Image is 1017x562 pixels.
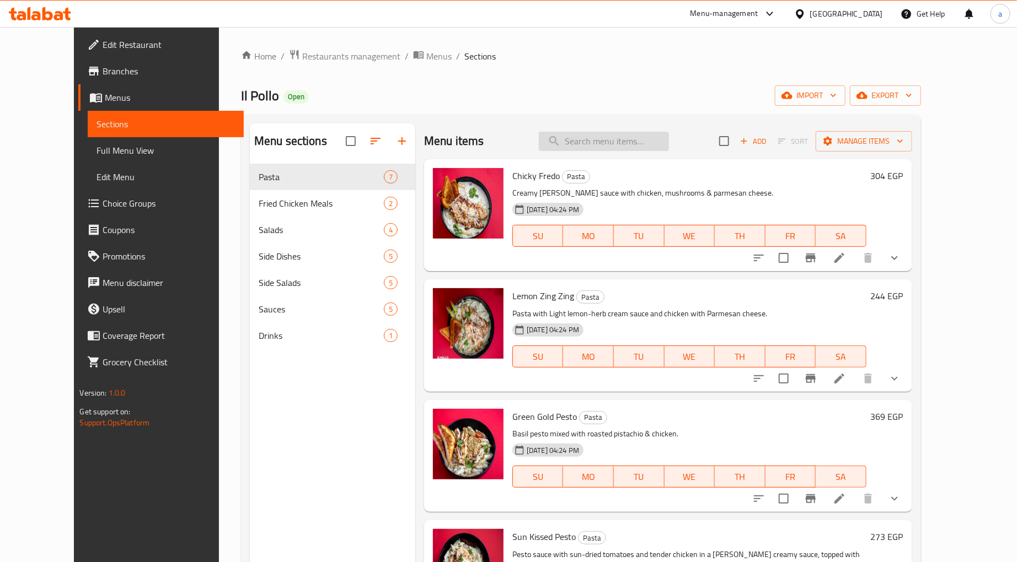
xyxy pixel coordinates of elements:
[250,269,415,296] div: Side Salads5
[772,367,795,390] span: Select to update
[250,190,415,217] div: Fried Chicken Meals2
[78,217,244,243] a: Coupons
[78,84,244,111] a: Menus
[384,223,398,236] div: items
[772,246,795,269] span: Select to update
[384,304,397,315] span: 5
[820,228,862,244] span: SA
[250,243,415,269] div: Side Dishes5
[522,204,584,215] span: [DATE] 04:24 PM
[283,90,309,104] div: Open
[871,529,903,544] h6: 273 EGP
[78,322,244,349] a: Coverage Report
[433,409,504,479] img: Green Gold Pesto
[97,170,235,183] span: Edit Menu
[766,345,816,368] button: FR
[512,186,866,200] p: Creamy [PERSON_NAME] sauce with chicken, mushrooms & parmesan cheese.
[424,133,484,149] h2: Menu items
[78,190,244,217] a: Choice Groups
[859,89,912,102] span: export
[97,117,235,131] span: Sections
[713,129,736,153] span: Select section
[259,170,384,183] span: Pasta
[871,409,903,424] h6: 369 EGP
[517,228,559,244] span: SU
[614,345,665,368] button: TU
[816,345,866,368] button: SA
[384,198,397,209] span: 2
[250,164,415,190] div: Pasta7
[384,276,398,289] div: items
[719,469,761,485] span: TH
[871,288,903,304] h6: 244 EGP
[339,129,362,153] span: Select all sections
[103,38,235,51] span: Edit Restaurant
[78,31,244,58] a: Edit Restaurant
[797,245,824,271] button: Branch-specific-item
[715,225,766,247] button: TH
[384,250,398,263] div: items
[384,172,397,182] span: 7
[254,133,327,149] h2: Menu sections
[578,531,606,544] div: Pasta
[881,365,908,392] button: show more
[259,250,384,263] span: Side Dishes
[103,302,235,316] span: Upsell
[512,167,560,184] span: Chicky Fredo
[103,197,235,210] span: Choice Groups
[833,492,846,505] a: Edit menu item
[715,466,766,488] button: TH
[88,164,244,190] a: Edit Menu
[259,223,384,236] div: Salads
[79,404,130,419] span: Get support on:
[78,58,244,84] a: Branches
[833,372,846,385] a: Edit menu item
[384,331,397,341] span: 1
[103,223,235,236] span: Coupons
[618,349,660,365] span: TU
[384,278,397,288] span: 5
[88,137,244,164] a: Full Menu View
[464,50,496,63] span: Sections
[103,355,235,369] span: Grocery Checklist
[580,411,607,424] span: Pasta
[259,197,384,210] span: Fried Chicken Meals
[384,329,398,342] div: items
[241,49,921,63] nav: breadcrumb
[810,8,883,20] div: [GEOGRAPHIC_DATA]
[433,168,504,239] img: Chicky Fredo
[79,386,106,400] span: Version:
[362,128,389,154] span: Sort sections
[816,225,866,247] button: SA
[78,349,244,375] a: Grocery Checklist
[746,245,772,271] button: sort-choices
[522,445,584,456] span: [DATE] 04:24 PM
[512,345,563,368] button: SU
[512,528,576,545] span: Sun Kissed Pesto
[665,345,715,368] button: WE
[766,225,816,247] button: FR
[736,133,771,150] button: Add
[302,50,400,63] span: Restaurants management
[775,85,845,106] button: import
[888,372,901,385] svg: Show Choices
[816,466,866,488] button: SA
[850,85,921,106] button: export
[259,329,384,342] div: Drinks
[281,50,285,63] li: /
[797,485,824,512] button: Branch-specific-item
[512,307,866,321] p: Pasta with Light lemon-herb cream sauce and chicken with Parmesan cheese.
[618,228,660,244] span: TU
[562,170,590,183] div: Pasta
[259,302,384,316] span: Sauces
[669,228,711,244] span: WE
[568,349,609,365] span: MO
[618,469,660,485] span: TU
[784,89,837,102] span: import
[614,466,665,488] button: TU
[384,302,398,316] div: items
[888,492,901,505] svg: Show Choices
[241,83,279,108] span: Il Pollo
